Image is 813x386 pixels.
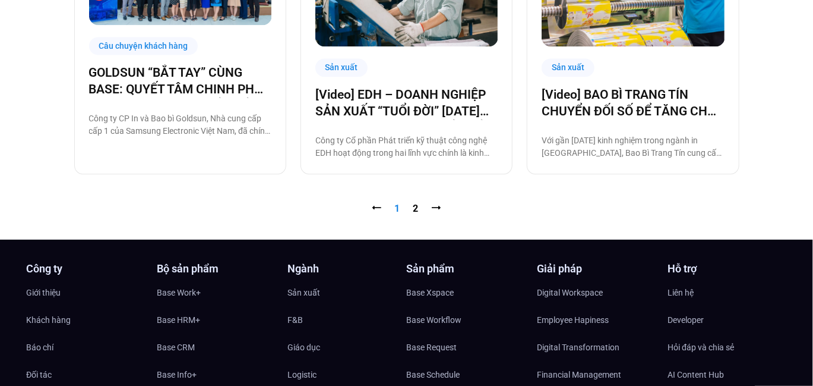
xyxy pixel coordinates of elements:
[407,311,462,329] span: Base Workflow
[407,284,526,302] a: Base Xspace
[27,263,145,274] h4: Công ty
[542,86,724,120] a: [Video] BAO BÌ TRANG TÍN CHUYỂN ĐỐI SỐ ĐỂ TĂNG CHẤT LƯỢNG, GIẢM CHI PHÍ
[668,311,787,329] a: Developer
[668,338,735,356] span: Hỏi đáp và chia sẻ
[27,338,145,356] a: Báo chí
[288,284,321,302] span: Sản xuất
[288,366,407,384] a: Logistic
[407,338,457,356] span: Base Request
[537,263,656,274] h4: Giải pháp
[407,366,526,384] a: Base Schedule
[542,58,594,77] div: Sản xuất
[27,284,145,302] a: Giới thiệu
[27,284,61,302] span: Giới thiệu
[74,202,739,216] nav: Pagination
[407,338,526,356] a: Base Request
[315,134,498,159] p: Công ty Cổ phần Phát triển kỹ thuật công nghệ EDH hoạt động trong hai lĩnh vực chính là kinh doan...
[157,338,276,356] a: Base CRM
[542,134,724,159] p: Với gần [DATE] kinh nghiệm trong ngành in [GEOGRAPHIC_DATA], Bao Bì Trang Tín cung cấp tất cả các...
[537,366,622,384] span: Financial Management
[537,338,620,356] span: Digital Transformation
[372,203,382,214] span: ⭠
[157,311,201,329] span: Base HRM+
[537,284,656,302] a: Digital Workspace
[407,284,454,302] span: Base Xspace
[537,284,603,302] span: Digital Workspace
[89,64,271,98] a: GOLDSUN “BẮT TAY” CÙNG BASE: QUYẾT TÂM CHINH PHỤC CHẶNG ĐƯỜNG CHUYỂN ĐỔI SỐ TOÀN DIỆN
[537,338,656,356] a: Digital Transformation
[668,366,787,384] a: AI Content Hub
[27,311,145,329] a: Khách hàng
[413,203,419,214] a: 2
[157,263,276,274] h4: Bộ sản phẩm
[157,311,276,329] a: Base HRM+
[288,338,321,356] span: Giáo dục
[668,284,787,302] a: Liên hệ
[668,311,704,329] span: Developer
[407,366,460,384] span: Base Schedule
[89,112,271,137] p: Công ty CP In và Bao bì Goldsun, Nhà cung cấp cấp 1 của Samsung Electronic Việt Nam, đã chính thứ...
[395,203,400,214] span: 1
[157,338,195,356] span: Base CRM
[157,284,201,302] span: Base Work+
[537,311,656,329] a: Employee Hapiness
[407,263,526,274] h4: Sản phẩm
[288,263,407,274] h4: Ngành
[537,311,609,329] span: Employee Hapiness
[157,284,276,302] a: Base Work+
[27,338,54,356] span: Báo chí
[668,338,787,356] a: Hỏi đáp và chia sẻ
[288,311,407,329] a: F&B
[27,366,52,384] span: Đối tác
[668,366,725,384] span: AI Content Hub
[432,203,441,214] a: ⭢
[288,311,303,329] span: F&B
[288,366,317,384] span: Logistic
[89,37,198,55] div: Câu chuyện khách hàng
[157,366,197,384] span: Base Info+
[288,284,407,302] a: Sản xuất
[668,263,787,274] h4: Hỗ trợ
[288,338,407,356] a: Giáo dục
[27,366,145,384] a: Đối tác
[315,86,498,120] a: [Video] EDH – DOANH NGHIỆP SẢN XUẤT “TUỔI ĐỜI” [DATE] VÀ CÂU CHUYỆN CHUYỂN ĐỔI SỐ CÙNG [DOMAIN_NAME]
[407,311,526,329] a: Base Workflow
[157,366,276,384] a: Base Info+
[27,311,71,329] span: Khách hàng
[315,58,368,77] div: Sản xuất
[668,284,694,302] span: Liên hệ
[537,366,656,384] a: Financial Management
